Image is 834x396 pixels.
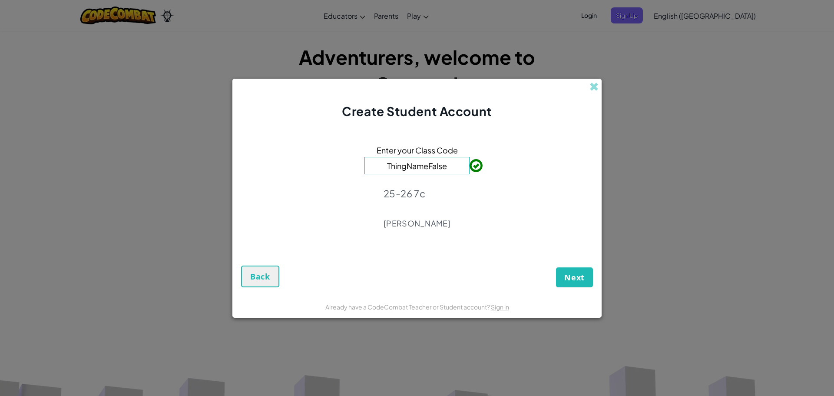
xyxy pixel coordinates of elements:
[250,271,270,282] span: Back
[342,103,492,119] span: Create Student Account
[384,187,450,200] p: 25-26 7c
[241,266,279,287] button: Back
[384,218,450,229] p: [PERSON_NAME]
[325,303,491,311] span: Already have a CodeCombat Teacher or Student account?
[491,303,509,311] a: Sign in
[556,267,593,287] button: Next
[564,272,585,283] span: Next
[377,144,458,156] span: Enter your Class Code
